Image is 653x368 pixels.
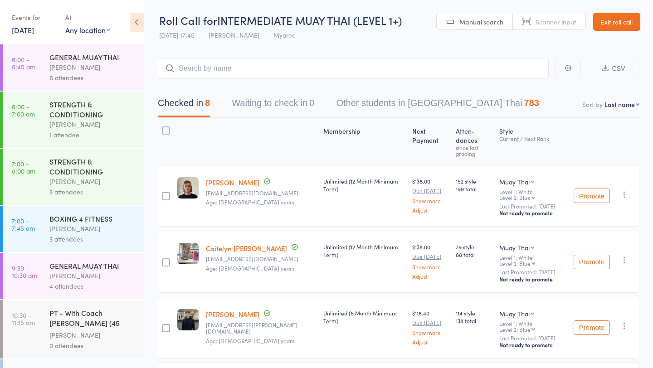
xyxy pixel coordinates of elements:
[49,213,136,223] div: BOXING 4 FITNESS
[412,207,448,213] a: Adjust
[49,234,136,244] div: 3 attendees
[65,25,110,35] div: Any location
[409,122,452,161] div: Next Payment
[309,98,314,108] div: 0
[49,52,136,62] div: GENERAL MUAY THAI
[412,309,448,345] div: $118.40
[499,189,566,200] div: Level 1: White
[49,340,136,351] div: 0 attendees
[456,309,492,317] span: 114 style
[49,119,136,130] div: [PERSON_NAME]
[159,13,217,28] span: Roll Call for
[3,92,144,148] a: 6:00 -7:00 amSTRENGTH & CONDITIONING[PERSON_NAME]1 attendee
[206,178,259,187] a: [PERSON_NAME]
[158,93,210,117] button: Checked in8
[456,317,492,324] span: 138 total
[12,264,37,279] time: 9:30 - 10:30 am
[588,59,639,78] button: CSV
[499,194,531,200] div: Level 2: Blue
[49,223,136,234] div: [PERSON_NAME]
[499,276,566,283] div: Not ready to promote
[209,30,259,39] span: [PERSON_NAME]
[49,308,136,330] div: PT - With Coach [PERSON_NAME] (45 minutes)
[49,99,136,119] div: STRENGTH & CONDITIONING
[206,310,259,319] a: [PERSON_NAME]
[336,93,539,117] button: Other students in [GEOGRAPHIC_DATA] Thai783
[206,190,316,196] small: ben.dekusel@yahoo.com.au
[3,300,144,358] a: 10:30 -11:15 amPT - With Coach [PERSON_NAME] (45 minutes)[PERSON_NAME]0 attendees
[323,243,405,258] div: Unlimited (12 Month Minimum Term)
[593,13,640,31] a: Exit roll call
[412,329,448,335] a: Show more
[499,209,566,217] div: Not ready to promote
[320,122,409,161] div: Membership
[49,330,136,340] div: [PERSON_NAME]
[65,10,110,25] div: At
[206,243,287,253] a: Caitelyn [PERSON_NAME]
[323,177,405,193] div: Unlimited (12 Month Minimum Term)
[12,103,35,117] time: 6:00 - 7:00 am
[3,253,144,299] a: 9:30 -10:30 amGENERAL MUAY THAI[PERSON_NAME]4 attendees
[12,160,35,174] time: 7:00 - 8:00 am
[499,320,566,332] div: Level 1: White
[177,177,199,199] img: image1605324392.png
[452,122,496,161] div: Atten­dances
[412,320,448,326] small: Due [DATE]
[412,198,448,203] a: Show more
[49,281,136,291] div: 4 attendees
[456,185,492,193] span: 199 total
[499,260,531,266] div: Level 2: Blue
[177,309,199,330] img: image1722239090.png
[499,341,566,349] div: Not ready to promote
[206,264,294,272] span: Age: [DEMOGRAPHIC_DATA] years
[412,273,448,279] a: Adjust
[536,17,576,26] span: Scanner input
[323,309,405,324] div: Unlimited (6 Month Minimum Term)
[499,309,530,318] div: Muay Thai
[49,176,136,187] div: [PERSON_NAME]
[12,56,35,70] time: 6:00 - 6:45 am
[412,339,448,345] a: Adjust
[206,322,316,335] small: solomon.fegan@gmail.com
[206,337,294,344] span: Age: [DEMOGRAPHIC_DATA] years
[499,269,566,275] small: Last Promoted: [DATE]
[456,145,492,156] div: since last grading
[49,130,136,140] div: 1 attendee
[574,189,610,203] button: Promote
[12,311,35,326] time: 10:30 - 11:15 am
[574,320,610,335] button: Promote
[459,17,503,26] span: Manual search
[206,256,316,262] small: caitelyn@hotmail.co.uk
[12,217,35,232] time: 7:00 - 7:45 am
[499,335,566,341] small: Last Promoted: [DATE]
[12,10,56,25] div: Events for
[456,251,492,258] span: 88 total
[3,149,144,205] a: 7:00 -8:00 amSTRENGTH & CONDITIONING[PERSON_NAME]3 attendees
[49,271,136,281] div: [PERSON_NAME]
[412,243,448,279] div: $138.00
[159,30,195,39] span: [DATE] 17:45
[3,44,144,91] a: 6:00 -6:45 amGENERAL MUAY THAI[PERSON_NAME]6 attendees
[456,177,492,185] span: 152 style
[217,13,402,28] span: INTERMEDIATE MUAY THAI (LEVEL 1+)
[205,98,210,108] div: 8
[49,156,136,176] div: STRENGTH & CONDITIONING
[412,253,448,260] small: Due [DATE]
[3,206,144,252] a: 7:00 -7:45 amBOXING 4 FITNESS[PERSON_NAME]3 attendees
[499,136,566,141] div: Current / Next Rank
[49,62,136,73] div: [PERSON_NAME]
[496,122,570,161] div: Style
[499,326,531,332] div: Level 2: Blue
[12,25,34,35] a: [DATE]
[524,98,539,108] div: 783
[604,100,635,109] div: Last name
[499,177,530,186] div: Muay Thai
[574,255,610,269] button: Promote
[499,254,566,266] div: Level 1: White
[499,243,530,252] div: Muay Thai
[412,264,448,270] a: Show more
[49,187,136,197] div: 3 attendees
[273,30,296,39] span: Myaree
[456,243,492,251] span: 79 style
[232,93,314,117] button: Waiting to check in0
